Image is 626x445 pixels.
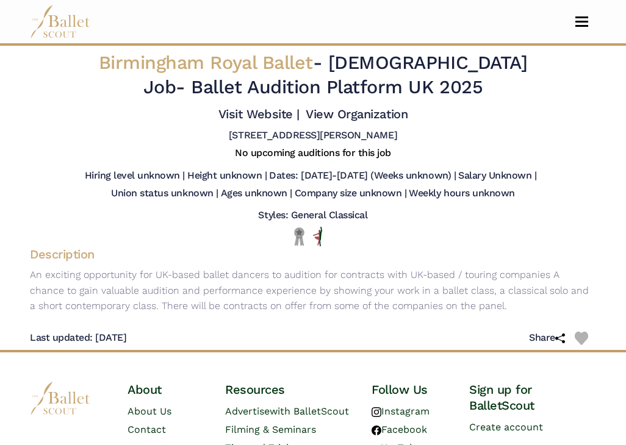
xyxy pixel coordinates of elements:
[20,267,606,314] p: An exciting opportunity for UK-based ballet dancers to audition for contracts with UK-based / tou...
[409,187,514,200] h5: Weekly hours unknown
[313,227,322,246] img: All
[469,382,596,413] h4: Sign up for BalletScout
[458,169,536,182] h5: Salary Unknown |
[269,169,456,182] h5: Dates: [DATE]-[DATE] (Weeks unknown) |
[229,129,397,142] h5: [STREET_ADDRESS][PERSON_NAME]
[295,187,406,200] h5: Company size unknown |
[529,332,575,344] h5: Share
[143,52,527,98] span: [DEMOGRAPHIC_DATA] Job
[372,405,430,417] a: Instagram
[30,382,91,415] img: logo
[221,187,292,200] h5: Ages unknown |
[567,16,596,27] button: Toggle navigation
[85,169,185,182] h5: Hiring level unknown |
[372,425,381,435] img: facebook logo
[111,187,218,200] h5: Union status unknown |
[306,107,408,121] a: View Organization
[270,405,349,417] span: with BalletScout
[30,332,126,344] h5: Last updated: [DATE]
[187,169,267,182] h5: Height unknown |
[292,227,307,246] img: Local
[372,382,450,397] h4: Follow Us
[469,421,543,433] a: Create account
[225,424,316,435] a: Filming & Seminars
[225,382,352,397] h4: Resources
[128,424,166,435] a: Contact
[128,405,171,417] a: About Us
[372,424,427,435] a: Facebook
[99,52,313,73] span: Birmingham Royal Ballet
[372,407,381,417] img: instagram logo
[128,382,206,397] h4: About
[575,332,588,345] img: Heart
[20,246,606,262] h4: Description
[258,209,367,222] h5: Styles: General Classical
[79,51,547,99] h2: - - Ballet Audition Platform UK 2025
[218,107,300,121] a: Visit Website |
[225,405,349,417] a: Advertisewith BalletScout
[235,147,391,160] h5: No upcoming auditions for this job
